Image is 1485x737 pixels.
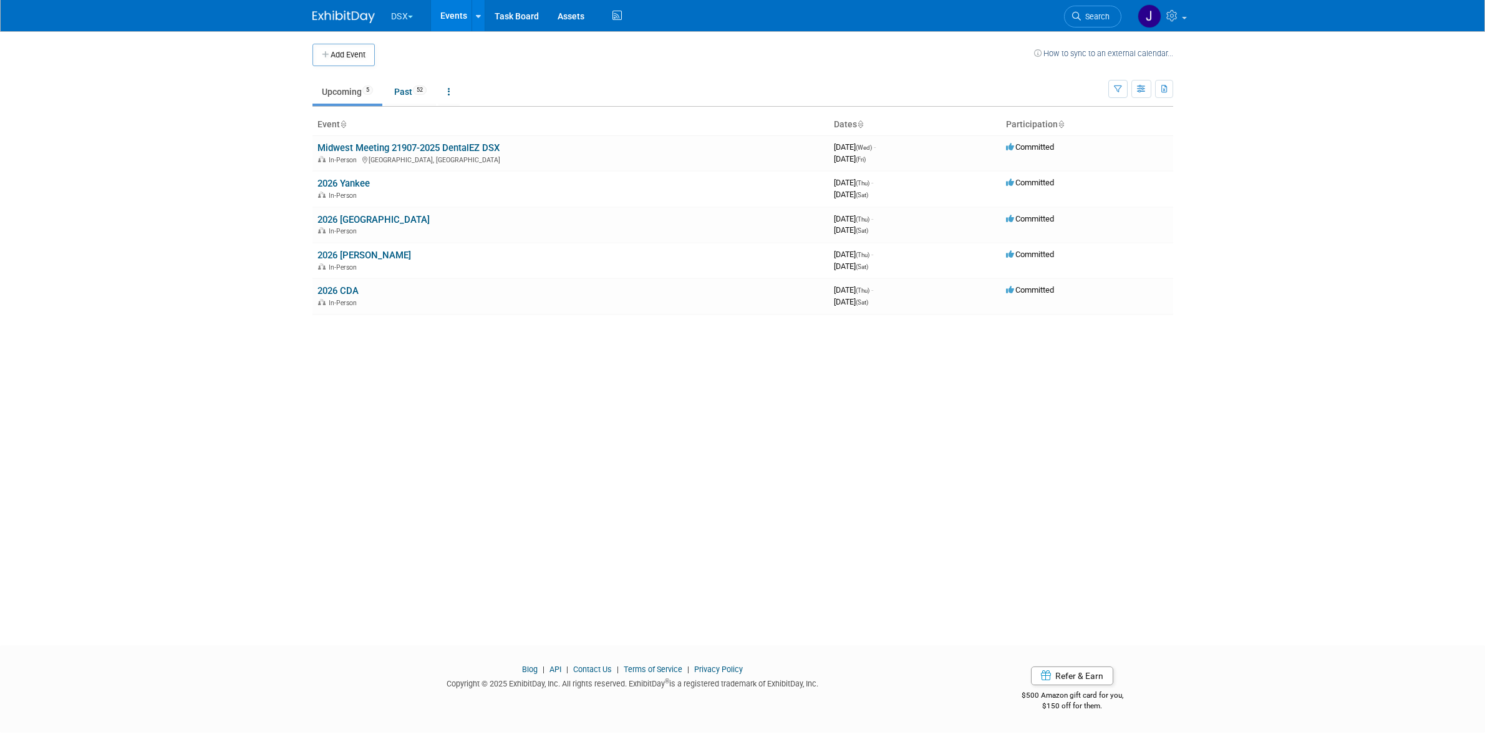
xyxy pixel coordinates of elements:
span: 52 [413,85,427,95]
span: (Fri) [856,156,866,163]
div: Copyright © 2025 ExhibitDay, Inc. All rights reserved. ExhibitDay is a registered trademark of Ex... [312,675,954,690]
img: Justin Newborn [1138,4,1161,28]
span: (Sat) [856,192,868,198]
span: | [614,665,622,674]
span: [DATE] [834,142,876,152]
span: Committed [1006,285,1054,295]
span: [DATE] [834,261,868,271]
div: [GEOGRAPHIC_DATA], [GEOGRAPHIC_DATA] [317,154,824,164]
a: Privacy Policy [694,665,743,674]
span: 5 [362,85,373,95]
span: - [871,250,873,259]
span: - [871,214,873,223]
a: 2026 [PERSON_NAME] [317,250,411,261]
span: | [539,665,548,674]
a: 2026 CDA [317,285,359,296]
div: $500 Amazon gift card for you, [972,682,1173,711]
span: Committed [1006,250,1054,259]
span: | [684,665,692,674]
span: In-Person [329,156,360,164]
th: Participation [1001,114,1173,135]
span: [DATE] [834,214,873,223]
a: Sort by Event Name [340,119,346,129]
span: | [563,665,571,674]
span: In-Person [329,299,360,307]
a: Upcoming5 [312,80,382,104]
span: - [871,285,873,295]
img: In-Person Event [318,227,326,233]
sup: ® [665,678,669,685]
span: [DATE] [834,250,873,259]
button: Add Event [312,44,375,66]
th: Event [312,114,829,135]
a: 2026 [GEOGRAPHIC_DATA] [317,214,430,225]
a: How to sync to an external calendar... [1034,49,1173,58]
span: - [871,178,873,187]
span: - [874,142,876,152]
a: Search [1064,6,1121,27]
a: Sort by Participation Type [1058,119,1064,129]
span: Committed [1006,178,1054,187]
a: Contact Us [573,665,612,674]
div: $150 off for them. [972,701,1173,711]
img: In-Person Event [318,156,326,162]
span: In-Person [329,227,360,235]
a: 2026 Yankee [317,178,370,189]
a: API [549,665,561,674]
span: (Wed) [856,144,872,151]
a: Past52 [385,80,436,104]
span: (Sat) [856,263,868,270]
span: In-Person [329,192,360,200]
a: Refer & Earn [1031,666,1113,685]
span: (Sat) [856,299,868,306]
span: [DATE] [834,297,868,306]
span: (Thu) [856,216,869,223]
a: Midwest Meeting 21907-2025 DentalEZ DSX [317,142,500,154]
a: Blog [522,665,538,674]
span: (Thu) [856,287,869,294]
span: [DATE] [834,225,868,235]
img: ExhibitDay [312,11,375,23]
span: (Thu) [856,180,869,187]
span: (Sat) [856,227,868,234]
span: (Thu) [856,251,869,258]
img: In-Person Event [318,299,326,305]
span: [DATE] [834,178,873,187]
span: In-Person [329,263,360,271]
th: Dates [829,114,1001,135]
span: Search [1081,12,1110,21]
span: [DATE] [834,154,866,164]
img: In-Person Event [318,263,326,270]
a: Sort by Start Date [857,119,863,129]
span: [DATE] [834,285,873,295]
a: Terms of Service [624,665,682,674]
img: In-Person Event [318,192,326,198]
span: Committed [1006,142,1054,152]
span: [DATE] [834,190,868,199]
span: Committed [1006,214,1054,223]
